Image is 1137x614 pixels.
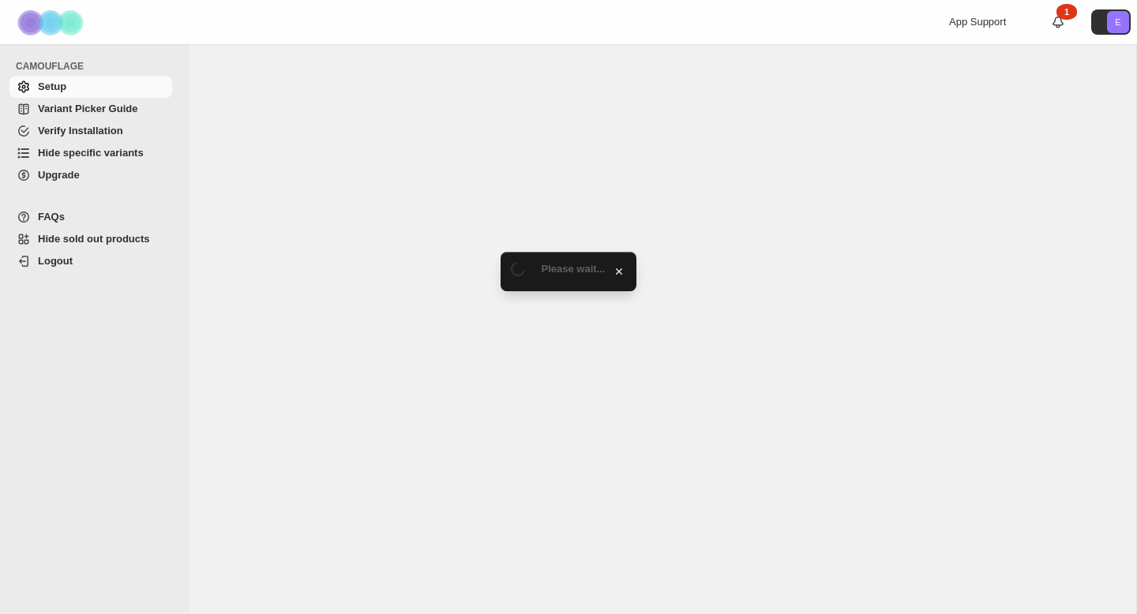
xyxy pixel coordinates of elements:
span: CAMOUFLAGE [16,60,178,73]
a: Verify Installation [9,120,172,142]
text: E [1115,17,1120,27]
button: Avatar with initials E [1091,9,1131,35]
span: Variant Picker Guide [38,103,137,114]
img: Camouflage [13,1,92,44]
span: Please wait... [542,263,606,275]
a: Upgrade [9,164,172,186]
a: Logout [9,250,172,272]
span: FAQs [38,211,65,223]
span: App Support [949,16,1006,28]
span: Setup [38,80,66,92]
a: Variant Picker Guide [9,98,172,120]
div: 1 [1056,4,1077,20]
span: Avatar with initials E [1107,11,1129,33]
a: Hide specific variants [9,142,172,164]
a: Setup [9,76,172,98]
a: Hide sold out products [9,228,172,250]
span: Upgrade [38,169,80,181]
a: FAQs [9,206,172,228]
a: 1 [1050,14,1066,30]
span: Logout [38,255,73,267]
span: Hide sold out products [38,233,150,245]
span: Verify Installation [38,125,123,137]
span: Hide specific variants [38,147,144,159]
